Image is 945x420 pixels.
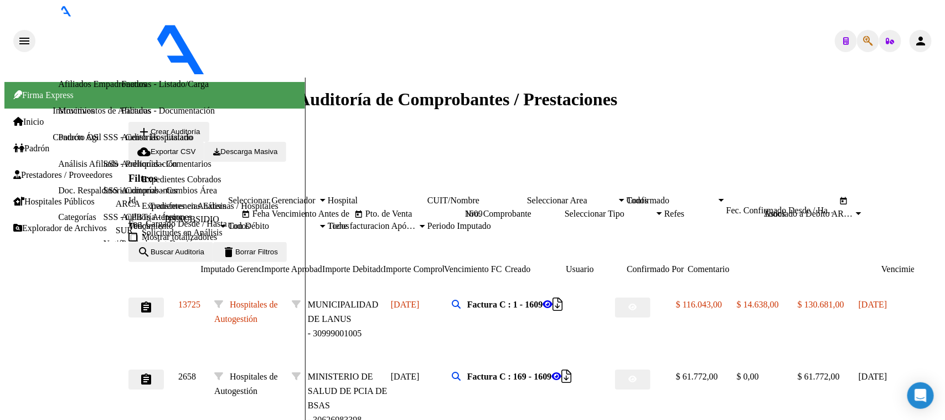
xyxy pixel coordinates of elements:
span: Creado [505,264,530,274]
a: Expedientes en Análisis [142,201,226,211]
span: Usuario [566,264,594,274]
div: MINISTERIO DE SALUD DE PCIA DE BSAS [308,370,391,413]
a: ARCA [116,199,140,208]
datatable-header-cell: Comentario [688,262,881,276]
strong: Factura C : 1 - 1609 [467,300,543,309]
a: Explorador de Archivos [13,223,107,233]
input: Fecha inicio [726,196,770,206]
div: - 30999001005 [308,298,391,341]
span: Todos [764,209,786,218]
img: Logo SAAS [35,17,298,75]
a: Padrón [13,144,49,153]
a: Afiliados Empadronados [58,79,147,89]
span: [DATE] [859,372,887,381]
a: Solicitudes en Análisis [142,228,223,238]
div: Open Intercom Messenger [907,382,934,409]
span: Seleccionar Area [527,196,617,206]
h3: Filtros [128,172,941,185]
span: Confirmado Por [627,264,684,274]
span: - OSTV [298,68,328,77]
a: Análisis Afiliado [58,159,118,168]
a: Hospitales Públicos [13,197,95,207]
span: $ 116.043,00 [676,300,722,309]
span: [DATE] [391,372,420,381]
datatable-header-cell: Vencimiento FC [444,262,505,276]
button: Open calendar [837,194,850,208]
a: SUR [116,226,133,235]
a: Movimientos de Afiliados [58,106,151,115]
span: $ 61.772,00 [798,372,840,381]
span: PRESTADORES -> Auditoría de Comprobantes / Prestaciones [128,89,618,109]
span: [DATE] [391,300,420,309]
a: Padrón Ágil [58,132,101,142]
button: Open calendar [352,208,365,221]
span: $ 130.681,00 [798,300,844,309]
span: Todos [328,221,349,231]
span: Todos [627,196,648,205]
input: Fecha fin [779,196,832,206]
a: SSS - Comprobantes [104,186,177,195]
datatable-header-cell: Usuario [566,262,627,276]
a: Facturas - Documentación [121,106,215,115]
span: Seleccionar Tipo [565,209,654,219]
datatable-header-cell: Importe Comprobantes [383,262,444,276]
datatable-header-cell: Creado [505,262,566,276]
span: Importe Debitado [322,264,385,274]
span: Comentario [688,264,730,274]
strong: Factura C : 169 - 1609 [467,372,551,381]
a: Expedientes Cobrados [142,175,221,185]
mat-icon: menu [18,34,31,48]
mat-icon: person [914,34,927,48]
datatable-header-cell: Importe Debitado [322,262,383,276]
span: $ 0,00 [737,372,759,381]
div: MUNICIPALIDAD DE LANUS [308,298,391,326]
a: DS.SUBSIDIO [165,214,219,224]
datatable-header-cell: Confirmado Por [627,262,688,276]
a: Inicio [13,117,44,127]
span: [DATE] [859,300,887,309]
a: SSS - Censo Hospitalario [104,132,194,142]
a: Transferencias Externas / Hospitales [149,201,278,211]
span: $ 14.638,00 [737,300,779,309]
span: Importe Comprobantes [383,264,465,274]
datatable-header-cell: Vencimiento Auditoría [881,262,942,276]
a: SSS - CPBTs Atenciones [104,212,192,222]
a: SSS - Preliquidación [104,159,177,168]
a: DR.ENVIO [165,241,207,251]
span: Firma Express [13,90,74,100]
span: $ 61.772,00 [676,372,718,381]
a: Facturas - Listado/Carga [121,79,209,89]
a: Prestadores / Proveedores [13,170,112,180]
span: Vencimiento FC [444,264,502,274]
